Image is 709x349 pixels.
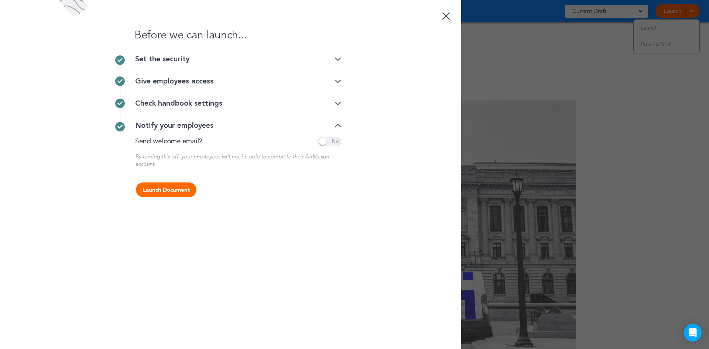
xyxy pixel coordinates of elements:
[135,138,202,145] p: Send welcome email?
[335,79,341,84] img: arrow-down@2x.png
[684,324,702,342] div: Open Intercom Messenger
[135,100,341,107] div: Check handbook settings
[135,78,341,85] div: Give employees access
[135,55,341,63] div: Set the security
[335,57,341,62] img: arrow-down@2x.png
[136,182,196,197] button: Launch Document
[135,122,341,129] div: Notify your employees
[335,101,341,106] img: arrow-down@2x.png
[335,123,341,128] img: arrow-down@2x.png
[135,153,341,168] p: By turning this off, your employees will not be able to complete their AirMason account.
[120,30,341,41] h1: Before we can launch...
